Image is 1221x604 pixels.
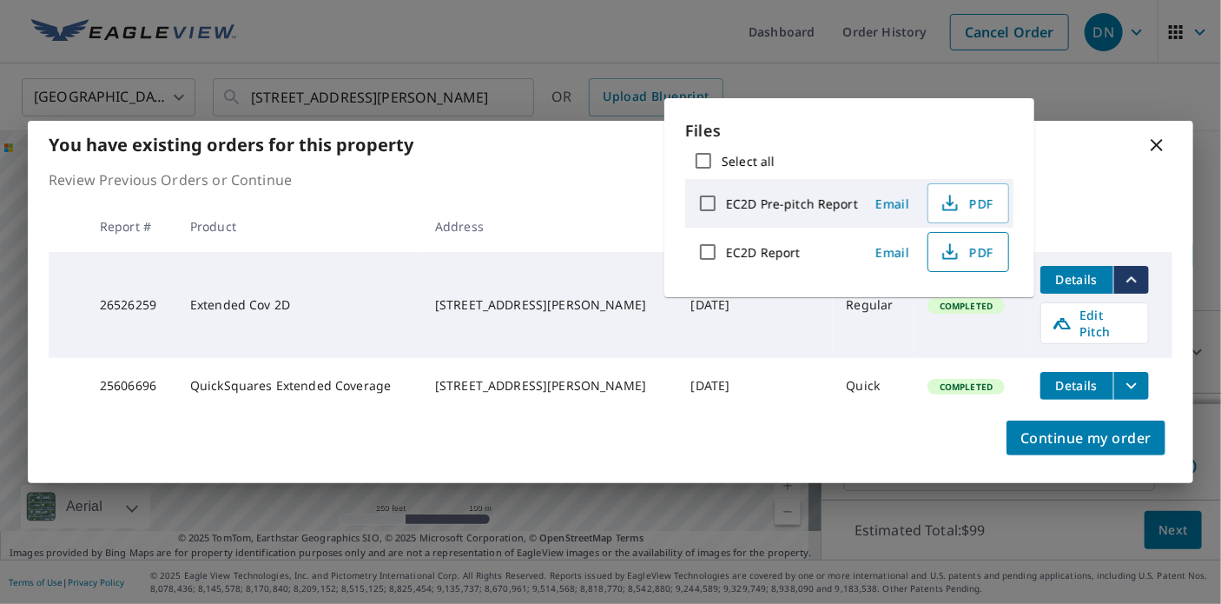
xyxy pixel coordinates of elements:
[927,183,1009,223] button: PDF
[722,153,775,169] label: Select all
[685,119,1013,143] p: Files
[833,252,914,358] td: Regular
[1040,372,1113,400] button: detailsBtn-25606696
[939,193,994,214] span: PDF
[1006,421,1165,455] button: Continue my order
[86,252,176,358] td: 26526259
[49,133,413,156] b: You have existing orders for this property
[176,252,421,358] td: Extended Cov 2D
[939,242,994,262] span: PDF
[1113,266,1149,294] button: filesDropdownBtn-26526259
[726,244,800,261] label: EC2D Report
[1051,377,1103,394] span: Details
[1040,266,1113,294] button: detailsBtn-26526259
[1052,307,1138,340] span: Edit Pitch
[1020,426,1152,450] span: Continue my order
[929,381,1003,393] span: Completed
[1051,271,1103,288] span: Details
[1040,302,1149,344] a: Edit Pitch
[872,196,914,212] span: Email
[677,358,749,414] td: [DATE]
[176,358,421,414] td: QuickSquares Extended Coverage
[833,358,914,414] td: Quick
[435,296,663,314] div: [STREET_ADDRESS][PERSON_NAME]
[865,190,921,217] button: Email
[927,232,1009,272] button: PDF
[86,201,176,252] th: Report #
[435,377,663,395] div: [STREET_ADDRESS][PERSON_NAME]
[1113,372,1149,400] button: filesDropdownBtn-25606696
[929,300,1003,312] span: Completed
[421,201,677,252] th: Address
[176,201,421,252] th: Product
[86,358,176,414] td: 25606696
[49,169,1172,190] p: Review Previous Orders or Continue
[872,244,914,261] span: Email
[865,239,921,266] button: Email
[677,252,749,358] td: [DATE]
[726,196,858,212] label: EC2D Pre-pitch Report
